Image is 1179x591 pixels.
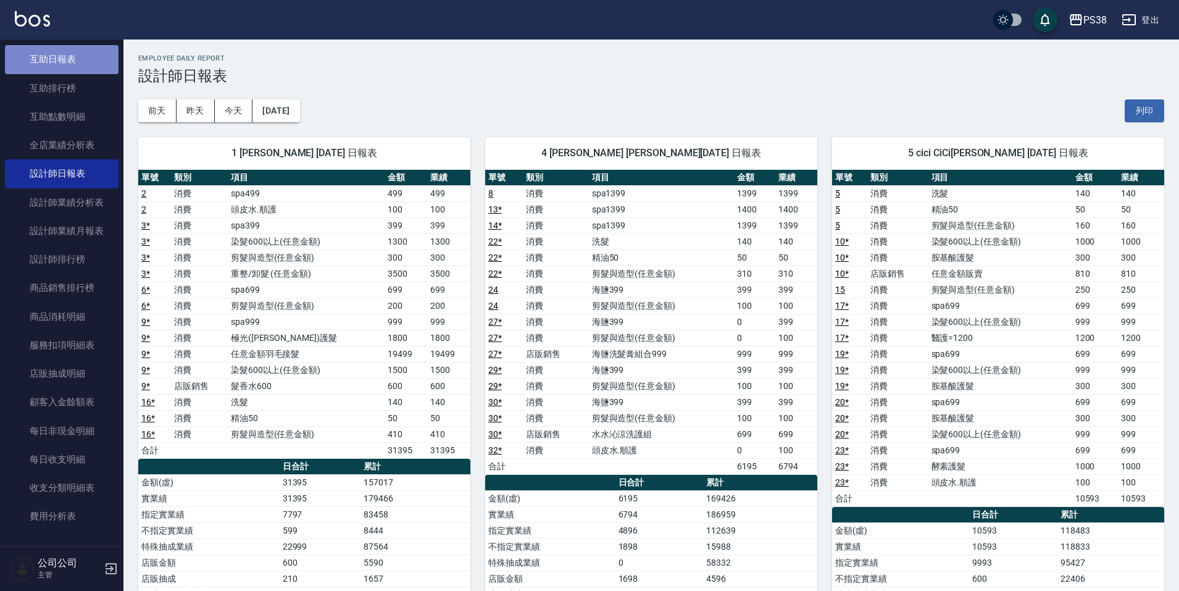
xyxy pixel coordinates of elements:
[589,298,734,314] td: 剪髮與造型(任意金額)
[775,394,817,410] td: 399
[5,417,119,445] a: 每日非現金明細
[734,378,776,394] td: 100
[228,314,385,330] td: spa999
[589,217,734,233] td: spa1399
[385,201,427,217] td: 100
[427,330,470,346] td: 1800
[928,378,1072,394] td: 胺基酸護髮
[228,170,385,186] th: 項目
[775,378,817,394] td: 100
[775,410,817,426] td: 100
[171,410,228,426] td: 消費
[485,170,817,475] table: a dense table
[138,67,1164,85] h3: 設計師日報表
[360,506,470,522] td: 83458
[1118,458,1164,474] td: 1000
[523,410,588,426] td: 消費
[1072,282,1119,298] td: 250
[615,475,703,491] th: 日合計
[867,410,928,426] td: 消費
[38,569,101,581] p: 主管
[775,266,817,282] td: 310
[360,459,470,475] th: 累計
[228,394,385,410] td: 洗髮
[171,394,228,410] td: 消費
[523,298,588,314] td: 消費
[928,442,1072,458] td: spa699
[589,378,734,394] td: 剪髮與造型(任意金額)
[1072,378,1119,394] td: 300
[867,362,928,378] td: 消費
[427,185,470,201] td: 499
[523,249,588,266] td: 消費
[1072,185,1119,201] td: 140
[5,331,119,359] a: 服務扣項明細表
[775,201,817,217] td: 1400
[589,170,734,186] th: 項目
[832,170,867,186] th: 單號
[171,266,228,282] td: 消費
[5,159,119,188] a: 設計師日報表
[928,201,1072,217] td: 精油50
[1072,201,1119,217] td: 50
[1118,217,1164,233] td: 160
[228,378,385,394] td: 髮香水600
[867,282,928,298] td: 消費
[5,359,119,388] a: 店販抽成明細
[1072,217,1119,233] td: 160
[928,394,1072,410] td: spa699
[385,330,427,346] td: 1800
[867,458,928,474] td: 消費
[867,266,928,282] td: 店販銷售
[485,458,523,474] td: 合計
[1118,249,1164,266] td: 300
[427,442,470,458] td: 31395
[734,217,776,233] td: 1399
[488,188,493,198] a: 8
[734,282,776,298] td: 399
[523,426,588,442] td: 店販銷售
[228,426,385,442] td: 剪髮與造型(任意金額)
[228,362,385,378] td: 染髮600以上(任意金額)
[215,99,253,122] button: 今天
[1118,378,1164,394] td: 300
[427,201,470,217] td: 100
[138,506,280,522] td: 指定實業績
[360,490,470,506] td: 179466
[1118,201,1164,217] td: 50
[589,442,734,458] td: 頭皮水.順護
[5,217,119,245] a: 設計師業績月報表
[734,346,776,362] td: 999
[5,45,119,73] a: 互助日報表
[734,330,776,346] td: 0
[427,362,470,378] td: 1500
[171,426,228,442] td: 消費
[1072,490,1119,506] td: 10593
[1072,298,1119,314] td: 699
[589,362,734,378] td: 海鹽399
[1118,362,1164,378] td: 999
[5,274,119,302] a: 商品銷售排行榜
[138,54,1164,62] h2: Employee Daily Report
[280,474,360,490] td: 31395
[775,330,817,346] td: 100
[171,170,228,186] th: 類別
[1072,474,1119,490] td: 100
[775,249,817,266] td: 50
[488,301,498,311] a: 24
[485,170,523,186] th: 單號
[228,346,385,362] td: 任意金額羽毛接髮
[171,378,228,394] td: 店販銷售
[427,217,470,233] td: 399
[523,314,588,330] td: 消費
[867,170,928,186] th: 類別
[385,314,427,330] td: 999
[734,185,776,201] td: 1399
[589,185,734,201] td: spa1399
[734,314,776,330] td: 0
[385,266,427,282] td: 3500
[1118,266,1164,282] td: 810
[138,170,470,459] table: a dense table
[138,99,177,122] button: 前天
[1118,346,1164,362] td: 699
